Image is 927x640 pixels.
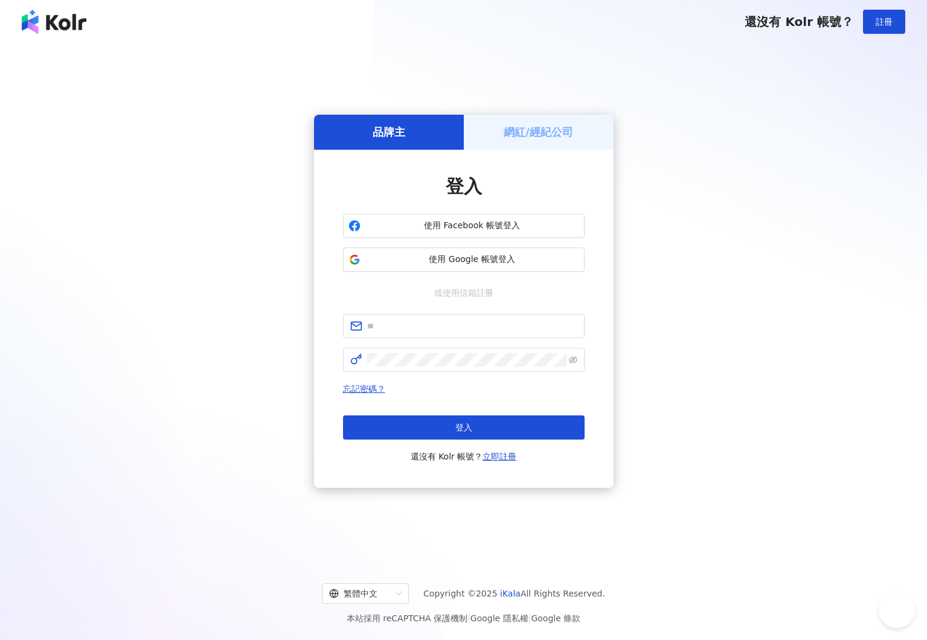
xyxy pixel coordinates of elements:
[423,586,605,601] span: Copyright © 2025 All Rights Reserved.
[446,176,482,197] span: 登入
[470,613,528,623] a: Google 隱私權
[22,10,86,34] img: logo
[879,592,915,628] iframe: Help Scout Beacon - Open
[329,584,391,603] div: 繁體中文
[347,611,580,626] span: 本站採用 reCAPTCHA 保護機制
[483,452,516,461] a: 立即註冊
[343,214,585,238] button: 使用 Facebook 帳號登入
[343,384,385,394] a: 忘記密碼？
[343,415,585,440] button: 登入
[467,613,470,623] span: |
[365,254,579,266] span: 使用 Google 帳號登入
[500,589,521,598] a: iKala
[365,220,579,232] span: 使用 Facebook 帳號登入
[569,356,577,364] span: eye-invisible
[504,124,573,139] h5: 網紅/經紀公司
[343,248,585,272] button: 使用 Google 帳號登入
[531,613,580,623] a: Google 條款
[876,17,893,27] span: 註冊
[426,286,502,299] span: 或使用信箱註冊
[745,14,853,29] span: 還沒有 Kolr 帳號？
[373,124,405,139] h5: 品牌主
[863,10,905,34] button: 註冊
[455,423,472,432] span: 登入
[411,449,517,464] span: 還沒有 Kolr 帳號？
[528,613,531,623] span: |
